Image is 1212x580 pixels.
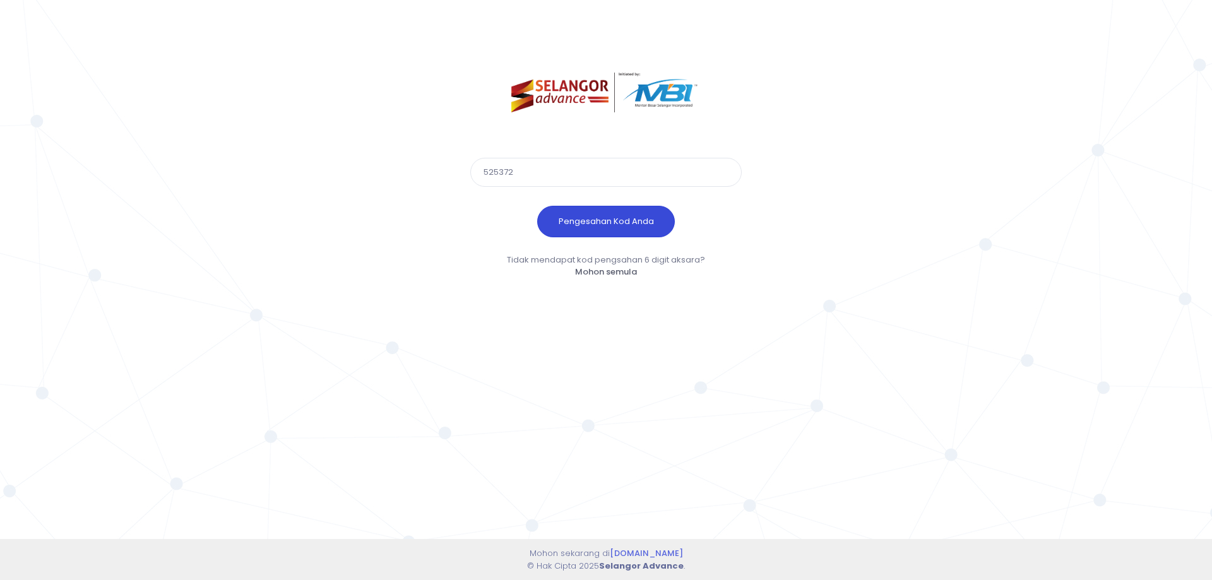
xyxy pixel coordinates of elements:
a: Mohon semula [575,266,637,278]
input: Kod pengesahan 6 digit aksara [470,158,742,187]
a: [DOMAIN_NAME] [610,547,683,559]
img: selangor-advance.png [511,73,701,112]
button: Pengesahan Kod Anda [537,206,675,237]
span: Tidak mendapat kod pengsahan 6 digit aksara? [507,254,705,266]
strong: Selangor Advance [599,560,684,572]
